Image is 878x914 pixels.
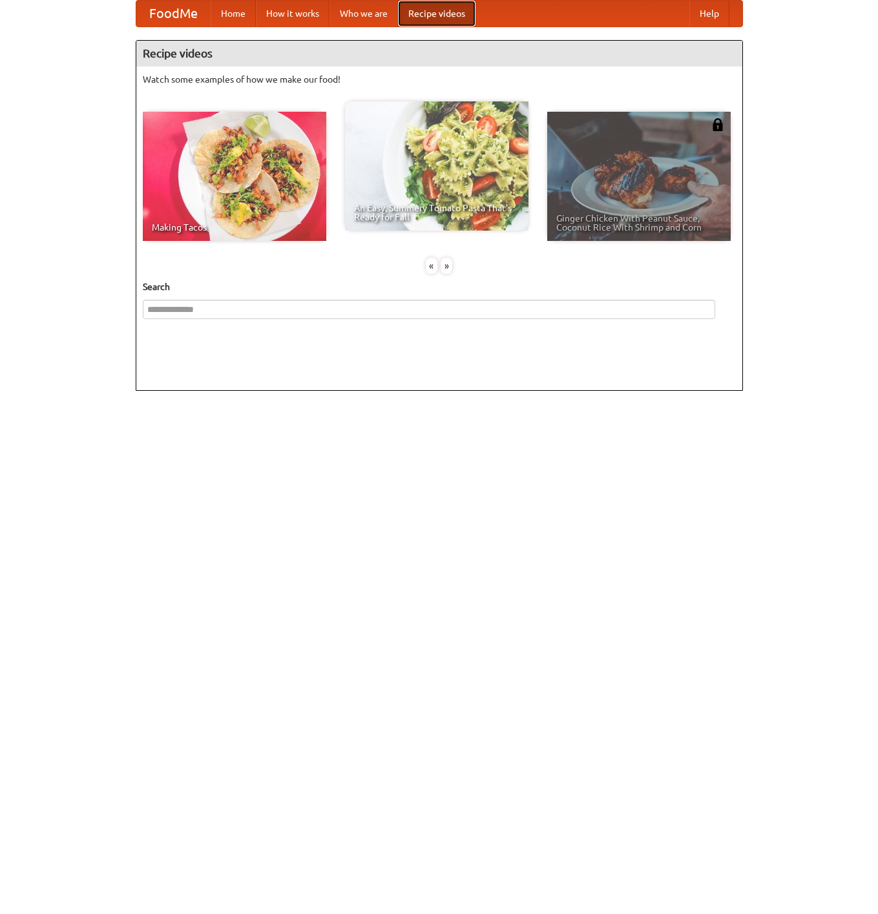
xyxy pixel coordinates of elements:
a: Home [211,1,256,26]
a: Help [689,1,729,26]
div: « [426,258,437,274]
span: Making Tacos [152,223,317,232]
a: How it works [256,1,329,26]
h4: Recipe videos [136,41,742,67]
a: FoodMe [136,1,211,26]
span: An Easy, Summery Tomato Pasta That's Ready for Fall [354,203,519,222]
div: » [441,258,452,274]
a: Recipe videos [398,1,476,26]
a: An Easy, Summery Tomato Pasta That's Ready for Fall [345,101,528,231]
a: Who we are [329,1,398,26]
a: Making Tacos [143,112,326,241]
h5: Search [143,280,736,293]
p: Watch some examples of how we make our food! [143,73,736,86]
img: 483408.png [711,118,724,131]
